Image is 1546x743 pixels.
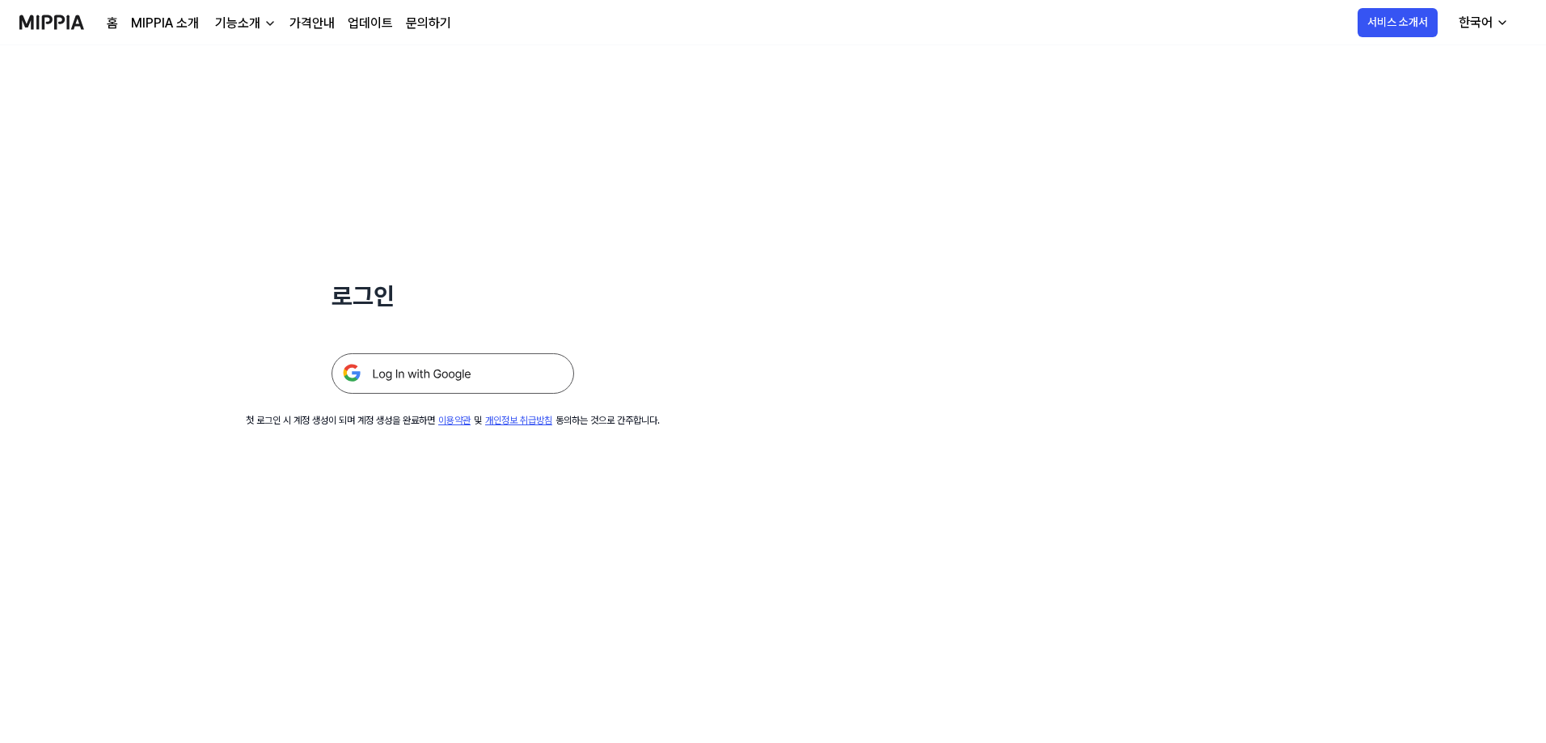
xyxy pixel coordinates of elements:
button: 서비스 소개서 [1358,8,1438,37]
a: 이용약관 [438,415,471,426]
a: 업데이트 [348,14,393,33]
a: MIPPIA 소개 [131,14,199,33]
button: 한국어 [1446,6,1519,39]
a: 문의하기 [406,14,451,33]
a: 홈 [107,14,118,33]
img: down [264,17,277,30]
a: 개인정보 취급방침 [485,415,552,426]
div: 한국어 [1455,13,1496,32]
a: 가격안내 [289,14,335,33]
h1: 로그인 [332,278,574,315]
button: 기능소개 [212,14,277,33]
div: 기능소개 [212,14,264,33]
img: 구글 로그인 버튼 [332,353,574,394]
div: 첫 로그인 시 계정 생성이 되며 계정 생성을 완료하면 및 동의하는 것으로 간주합니다. [246,413,660,428]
